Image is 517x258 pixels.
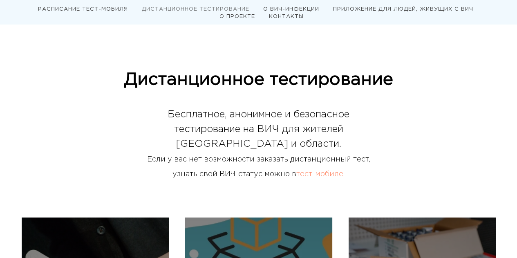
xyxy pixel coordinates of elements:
[333,7,473,11] a: ПРИЛОЖЕНИЕ ДЛЯ ЛЮДЕЙ, ЖИВУЩИХ С ВИЧ
[263,7,319,11] a: О ВИЧ-ИНФЕКЦИИ
[142,7,249,11] a: ДИСТАНЦИОННОЕ ТЕСТИРОВАНИЕ
[296,171,343,177] a: тест-мобиле
[343,171,345,177] span: .
[124,72,393,87] span: Дистанционное тестирование
[219,14,255,19] a: О ПРОЕКТЕ
[168,110,349,148] span: Бесплатное, анонимное и безопасное тестирование на ВИЧ для жителей [GEOGRAPHIC_DATA] и области.
[147,156,370,177] span: Если у вас нет возможности заказать дистанционный тест, узнать свой ВИЧ-статус можно в
[269,14,304,19] a: КОНТАКТЫ
[38,7,128,11] a: РАСПИСАНИЕ ТЕСТ-МОБИЛЯ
